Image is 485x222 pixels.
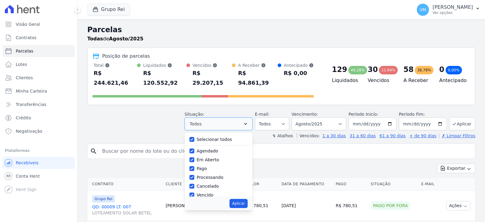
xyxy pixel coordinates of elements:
[2,58,75,70] a: Lotes
[272,133,293,138] label: ↯ Atalhos
[368,65,378,74] div: 30
[323,133,346,138] a: 1 a 30 dias
[2,45,75,57] a: Parcelas
[92,195,115,203] span: Grupo Rei
[2,170,75,182] a: Conta Hent
[87,24,475,35] h2: Parcelas
[143,68,186,88] div: R$ 120.552,92
[197,193,213,197] label: Vencido
[197,175,223,180] label: Processando
[439,133,475,138] a: ✗ Limpar Filtros
[16,160,38,166] span: Recebíveis
[238,62,278,68] div: A Receber
[433,10,473,15] p: Ver opções
[349,112,378,117] label: Período Inicío:
[16,101,46,108] span: Transferências
[185,118,253,130] button: Todos
[380,133,406,138] a: 61 a 90 dias
[16,61,27,67] span: Lotes
[16,21,40,27] span: Visão Geral
[2,85,75,97] a: Minha Carteira
[244,178,279,190] th: Valor
[368,178,419,190] th: Situação
[368,77,394,84] h4: Vencidos
[197,149,218,153] label: Agendado
[87,35,143,43] p: de
[90,148,97,155] i: search
[403,65,413,74] div: 58
[437,164,475,173] button: Exportar
[190,120,202,128] span: Todos
[2,125,75,137] a: Negativação
[403,77,430,84] h4: A Receber
[87,178,163,190] th: Contrato
[371,201,410,210] div: Pago por fora
[333,190,368,221] td: R$ 780,51
[279,190,333,221] td: [DATE]
[16,128,42,134] span: Negativação
[192,68,232,88] div: R$ 29.207,15
[412,1,485,18] button: VM [PERSON_NAME] Ver opções
[2,18,75,30] a: Visão Geral
[238,68,278,88] div: R$ 94.861,39
[449,117,475,130] button: Aplicar
[197,157,219,162] label: Em Aberto
[192,62,232,68] div: Vencidos
[333,178,368,190] th: Pago
[92,204,161,216] a: QD: 00009 LT: 007LOTEAMENTO SOLAR BETEL
[379,66,398,74] div: 11,94%
[332,77,358,84] h4: Liquidados
[197,166,207,171] label: Pago
[163,190,209,221] td: [PERSON_NAME]
[94,68,137,88] div: R$ 244.621,46
[185,112,204,117] label: Situação:
[109,36,143,42] strong: Agosto/2025
[92,210,161,216] span: LOTEAMENTO SOLAR BETEL
[433,4,473,10] p: [PERSON_NAME]
[439,65,444,74] div: 0
[16,115,31,121] span: Crédito
[284,68,314,78] div: R$ 0,00
[420,8,426,12] span: VM
[143,62,186,68] div: Liquidados
[16,48,33,54] span: Parcelas
[87,36,103,42] strong: Todas
[163,178,209,190] th: Cliente
[94,62,137,68] div: Total
[2,98,75,111] a: Transferências
[2,112,75,124] a: Crédito
[16,88,47,94] span: Minha Carteira
[255,112,270,117] label: E-mail:
[197,137,232,142] label: Selecionar todos
[410,133,436,138] a: + de 90 dias
[279,178,333,190] th: Data de Pagamento
[297,133,320,138] label: Vencidos:
[102,53,150,60] div: Posição de parcelas
[348,66,367,74] div: 49,28%
[2,72,75,84] a: Clientes
[87,4,130,15] button: Grupo Rei
[197,184,219,189] label: Cancelado
[332,65,347,74] div: 129
[2,157,75,169] a: Recebíveis
[439,77,465,84] h4: Antecipado
[284,62,314,68] div: Antecipado
[16,35,36,41] span: Contratos
[244,190,279,221] td: R$ 780,51
[350,133,376,138] a: 31 a 60 dias
[16,173,40,179] span: Conta Hent
[229,199,247,208] button: Aplicar
[399,111,447,118] label: Período Fim:
[446,201,470,210] button: Ações
[419,178,440,190] th: E-mail
[415,66,433,74] div: 38,78%
[2,32,75,44] a: Contratos
[99,145,473,157] input: Buscar por nome do lote ou do cliente
[292,112,318,117] label: Vencimento:
[16,75,33,81] span: Clientes
[5,147,72,154] div: Plataformas
[446,66,462,74] div: 0,00%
